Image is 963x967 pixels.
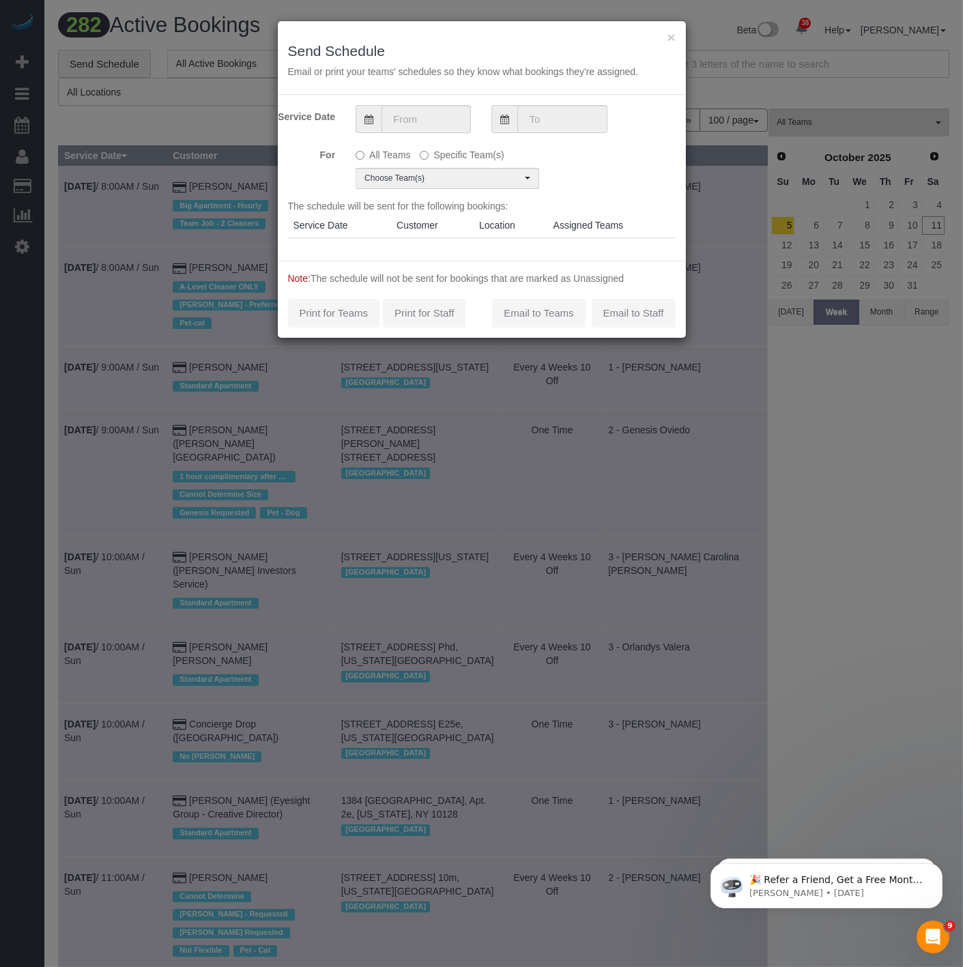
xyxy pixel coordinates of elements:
[548,213,676,238] th: Assigned Teams
[288,43,676,59] h3: Send Schedule
[278,143,346,162] label: For
[945,921,955,932] span: 9
[667,30,675,44] button: ×
[474,213,548,238] th: Location
[356,168,539,189] button: Choose Team(s)
[288,272,676,285] p: The schedule will not be sent for bookings that are marked as Unassigned
[288,273,311,284] span: Note:
[278,105,346,124] label: Service Date
[356,151,364,160] input: All Teams
[420,151,429,160] input: Specific Team(s)
[356,143,410,162] label: All Teams
[288,213,392,238] th: Service Date
[288,199,676,250] div: The schedule will be sent for the following bookings:
[420,143,504,162] label: Specific Team(s)
[59,40,233,186] span: 🎉 Refer a Friend, Get a Free Month! 🎉 Love Automaid? Share the love! When you refer a friend who ...
[517,105,607,133] input: To
[391,213,474,238] th: Customer
[59,53,235,65] p: Message from Ellie, sent 1d ago
[690,835,963,930] iframe: Intercom notifications message
[364,173,521,184] span: Choose Team(s)
[917,921,949,953] iframe: Intercom live chat
[382,105,471,133] input: From
[288,65,676,78] p: Email or print your teams' schedules so they know what bookings they're assigned.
